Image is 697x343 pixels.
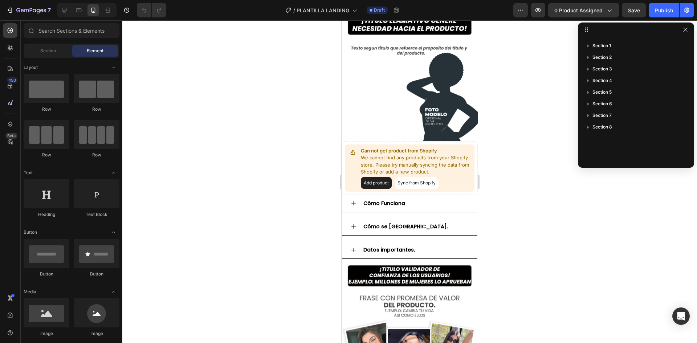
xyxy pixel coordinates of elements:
[374,7,385,13] span: Draft
[108,226,119,238] span: Toggle open
[108,62,119,73] span: Toggle open
[554,7,603,14] span: 0 product assigned
[24,23,119,38] input: Search Sections & Elements
[24,229,37,236] span: Button
[74,271,119,277] div: Button
[592,77,612,84] span: Section 4
[48,6,51,15] p: 7
[24,106,69,113] div: Row
[24,211,69,218] div: Heading
[3,3,54,17] button: 7
[7,77,17,83] div: 450
[24,289,36,295] span: Media
[592,89,612,96] span: Section 5
[672,307,690,325] div: Open Intercom Messenger
[297,7,349,14] span: PLANTILLA LANDING
[655,7,673,14] div: Publish
[137,3,166,17] div: Undo/Redo
[74,211,119,218] div: Text Block
[5,133,17,139] div: Beta
[592,54,612,61] span: Section 2
[74,106,119,113] div: Row
[342,20,478,343] iframe: Design area
[548,3,619,17] button: 0 product assigned
[592,65,612,73] span: Section 3
[592,100,612,107] span: Section 6
[108,167,119,179] span: Toggle open
[108,286,119,298] span: Toggle open
[592,123,612,131] span: Section 8
[24,64,38,71] span: Layout
[592,112,612,119] span: Section 7
[628,7,640,13] span: Save
[40,48,56,54] span: Section
[74,330,119,337] div: Image
[649,3,679,17] button: Publish
[622,3,646,17] button: Save
[24,330,69,337] div: Image
[24,170,33,176] span: Text
[24,152,69,158] div: Row
[592,42,611,49] span: Section 1
[74,152,119,158] div: Row
[293,7,295,14] span: /
[24,271,69,277] div: Button
[87,48,103,54] span: Element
